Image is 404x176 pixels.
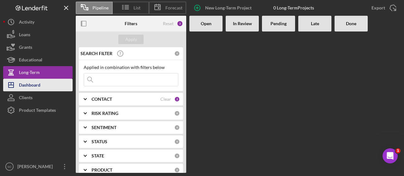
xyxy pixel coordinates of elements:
b: SENTIMENT [92,125,116,130]
div: [PERSON_NAME] [16,160,57,174]
div: 0 [174,51,180,56]
div: Long-Term [19,66,40,80]
span: 1 [395,148,401,153]
div: Product Templates [19,104,56,118]
button: Product Templates [3,104,73,116]
div: 2 [177,20,183,27]
div: 2 [174,96,180,102]
button: Educational [3,54,73,66]
div: New Long-Term Project [205,2,252,14]
b: PRODUCT [92,167,112,173]
b: RISK RATING [92,111,118,116]
div: Apply [125,35,137,44]
div: 0 Long-Term Projects [273,5,314,10]
div: Activity [19,16,34,30]
b: STATUS [92,139,107,144]
div: Grants [19,41,32,55]
button: Long-Term [3,66,73,79]
div: 0 [174,167,180,173]
div: 0 [174,153,180,159]
div: Loans [19,28,30,43]
iframe: Intercom live chat [383,148,398,163]
span: List [134,5,140,10]
button: SC[PERSON_NAME] [3,160,73,173]
b: Late [311,21,319,26]
button: Dashboard [3,79,73,91]
div: Clients [19,91,33,105]
b: Filters [125,21,137,26]
button: Apply [118,35,144,44]
b: SEARCH FILTER [80,51,112,56]
button: Export [365,2,401,14]
span: Forecast [165,5,182,10]
b: Pending [270,21,287,26]
b: Done [346,21,356,26]
div: 0 [174,111,180,116]
div: Clear [160,97,171,102]
div: Applied in combination with filters below [84,65,178,70]
button: Loans [3,28,73,41]
div: Reset [163,21,174,26]
div: Dashboard [19,79,40,93]
button: Activity [3,16,73,28]
text: SC [7,165,11,168]
button: Grants [3,41,73,54]
button: New Long-Term Project [189,2,258,14]
b: STATE [92,153,104,158]
b: In Review [233,21,252,26]
button: Clients [3,91,73,104]
b: Open [201,21,211,26]
div: 0 [174,125,180,130]
span: Pipeline [92,5,109,10]
div: Educational [19,54,42,68]
div: 0 [174,139,180,145]
b: CONTACT [92,97,112,102]
div: Export [371,2,385,14]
